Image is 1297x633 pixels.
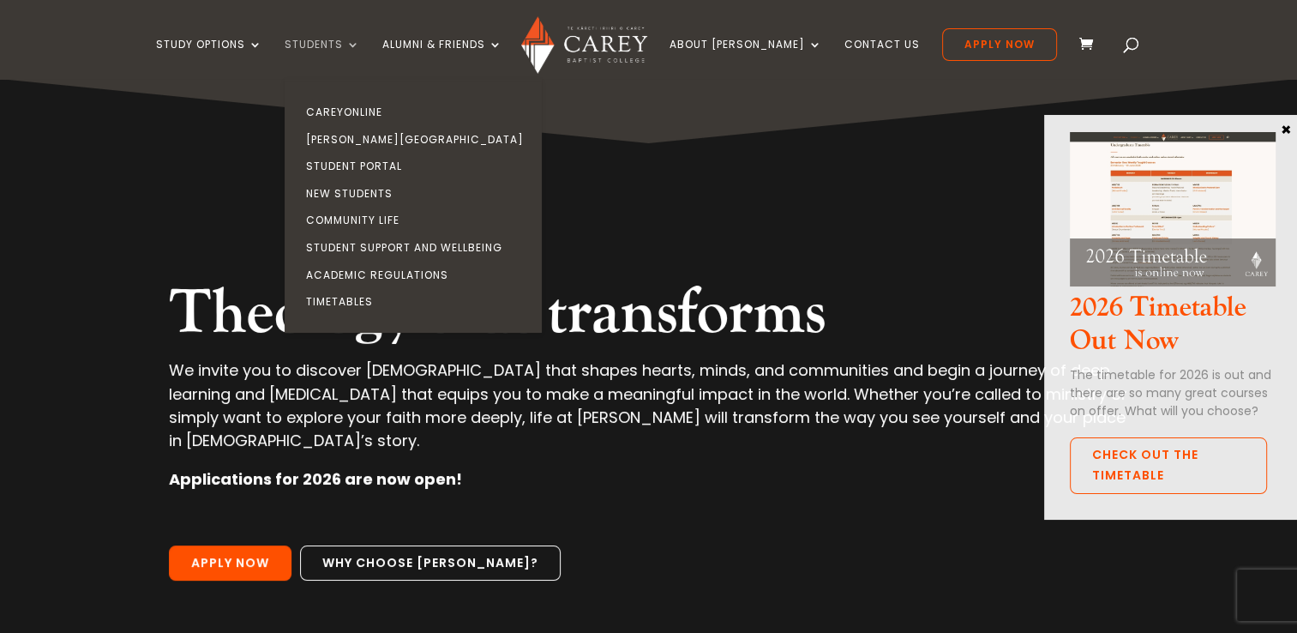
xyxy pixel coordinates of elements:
a: [PERSON_NAME][GEOGRAPHIC_DATA] [289,126,546,154]
strong: Applications for 2026 are now open! [169,468,462,490]
a: Contact Us [844,39,920,79]
h3: 2026 Timetable Out Now [1070,292,1276,366]
a: Alumni & Friends [382,39,502,79]
a: Study Options [156,39,262,79]
h2: Theology that transforms [169,276,1127,359]
a: Student Support and Wellbeing [289,234,546,262]
a: Why choose [PERSON_NAME]? [300,546,561,582]
a: 2026 Timetable [1070,272,1276,292]
button: Close [1278,121,1295,136]
a: About [PERSON_NAME] [670,39,822,79]
img: 2026 Timetable [1070,132,1276,286]
a: Community Life [289,207,546,234]
a: Academic Regulations [289,262,546,289]
p: We invite you to discover [DEMOGRAPHIC_DATA] that shapes hearts, minds, and communities and begin... [169,359,1127,467]
a: CareyOnline [289,99,546,126]
a: Check out the Timetable [1070,437,1267,494]
a: Apply Now [169,546,291,582]
a: New Students [289,180,546,208]
a: Students [285,39,360,79]
a: Apply Now [942,28,1057,61]
img: Carey Baptist College [521,16,647,74]
p: The timetable for 2026 is out and there are so many great courses on offer. What will you choose? [1070,366,1276,420]
a: Timetables [289,288,546,316]
a: Student Portal [289,153,546,180]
